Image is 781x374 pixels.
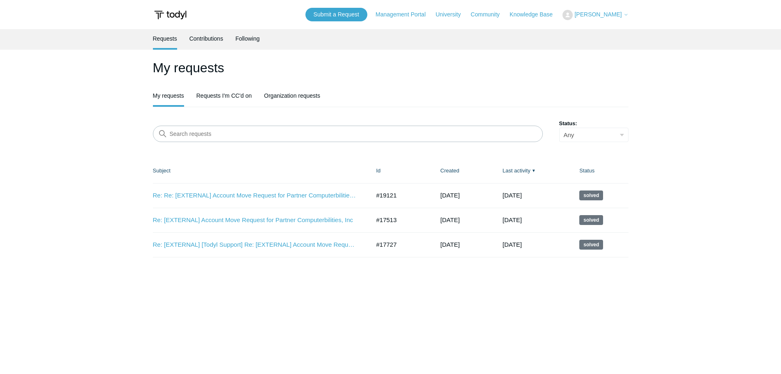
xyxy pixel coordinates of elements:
[376,10,434,19] a: Management Portal
[153,216,358,225] a: Re: [EXTERNAL] Account Move Request for Partner Computerbilities, Inc
[153,191,358,200] a: Re: Re: [EXTERNAL] Account Move Request for Partner Computerbilities, Inc
[196,86,252,105] a: Requests I'm CC'd on
[562,10,628,20] button: [PERSON_NAME]
[559,119,628,128] label: Status:
[579,190,603,200] span: This request has been solved
[440,192,460,199] time: 07/26/2024, 15:39
[368,208,433,232] td: #17513
[305,8,367,21] a: Submit a Request
[153,58,628,78] h1: My requests
[571,158,628,183] th: Status
[503,192,522,199] time: 10/20/2024, 16:02
[264,86,320,105] a: Organization requests
[503,241,522,248] time: 06/05/2024, 20:02
[440,241,460,248] time: 05/15/2024, 15:42
[471,10,508,19] a: Community
[368,183,433,208] td: #19121
[153,29,177,48] a: Requests
[574,11,622,18] span: [PERSON_NAME]
[440,167,459,174] a: Created
[503,216,522,223] time: 07/17/2024, 18:02
[368,158,433,183] th: Id
[579,240,603,250] span: This request has been solved
[368,232,433,257] td: #17727
[153,158,368,183] th: Subject
[435,10,469,19] a: University
[153,126,543,142] input: Search requests
[189,29,223,48] a: Contributions
[235,29,260,48] a: Following
[510,10,561,19] a: Knowledge Base
[153,240,358,250] a: Re: [EXTERNAL] [Todyl Support] Re: [EXTERNAL] Account Move Request for Partner Point to Point Sol...
[153,86,184,105] a: My requests
[579,215,603,225] span: This request has been solved
[153,7,188,23] img: Todyl Support Center Help Center home page
[532,167,536,174] span: ▼
[503,167,531,174] a: Last activity▼
[440,216,460,223] time: 05/06/2024, 16:38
